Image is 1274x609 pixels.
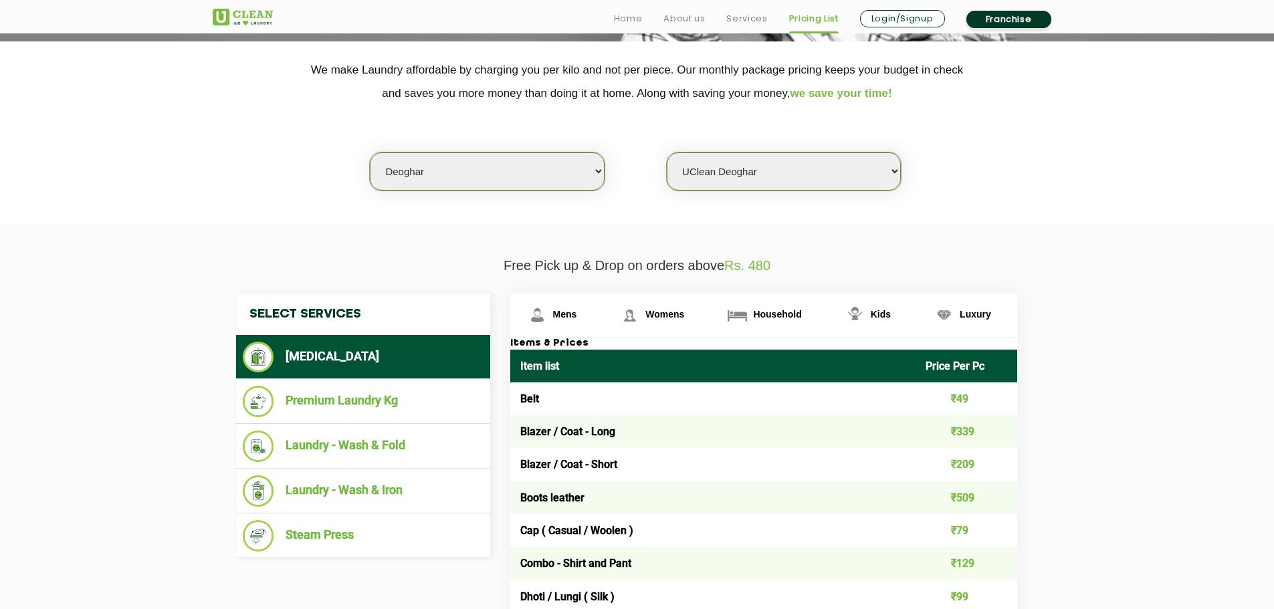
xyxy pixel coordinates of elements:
[916,448,1017,481] td: ₹209
[726,11,767,27] a: Services
[510,481,916,514] td: Boots leather
[860,10,945,27] a: Login/Signup
[510,382,916,415] td: Belt
[510,547,916,580] td: Combo - Shirt and Pant
[916,415,1017,448] td: ₹339
[243,475,484,507] li: Laundry - Wash & Iron
[213,258,1062,273] p: Free Pick up & Drop on orders above
[916,350,1017,382] th: Price Per Pc
[213,9,273,25] img: UClean Laundry and Dry Cleaning
[871,309,891,320] span: Kids
[236,293,490,335] h4: Select Services
[789,11,839,27] a: Pricing List
[510,350,916,382] th: Item list
[510,514,916,547] td: Cap ( Casual / Woolen )
[843,303,867,327] img: Kids
[724,258,770,273] span: Rs. 480
[510,448,916,481] td: Blazer / Coat - Short
[916,547,1017,580] td: ₹129
[243,342,484,372] li: [MEDICAL_DATA]
[243,431,484,462] li: Laundry - Wash & Fold
[526,303,549,327] img: Mens
[753,309,801,320] span: Household
[916,481,1017,514] td: ₹509
[614,11,643,27] a: Home
[916,514,1017,547] td: ₹79
[243,520,274,552] img: Steam Press
[510,338,1017,350] h3: Items & Prices
[553,309,577,320] span: Mens
[966,11,1051,28] a: Franchise
[243,520,484,552] li: Steam Press
[790,87,892,100] span: we save your time!
[663,11,705,27] a: About us
[213,58,1062,105] p: We make Laundry affordable by charging you per kilo and not per piece. Our monthly package pricin...
[645,309,684,320] span: Womens
[243,342,274,372] img: Dry Cleaning
[726,303,749,327] img: Household
[932,303,956,327] img: Luxury
[243,386,484,417] li: Premium Laundry Kg
[243,431,274,462] img: Laundry - Wash & Fold
[243,386,274,417] img: Premium Laundry Kg
[916,382,1017,415] td: ₹49
[960,309,991,320] span: Luxury
[510,415,916,448] td: Blazer / Coat - Long
[618,303,641,327] img: Womens
[243,475,274,507] img: Laundry - Wash & Iron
